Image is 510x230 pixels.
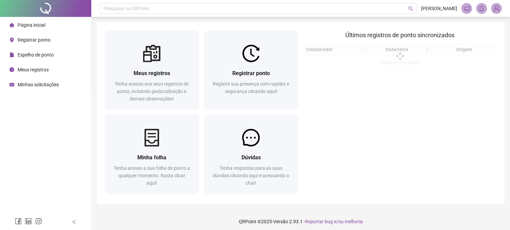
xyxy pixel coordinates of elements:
span: notification [464,5,470,11]
span: Meus registros [134,70,170,76]
img: 94546 [491,3,502,14]
span: Página inicial [18,22,45,28]
span: environment [9,38,14,42]
a: Meus registrosTenha acesso aos seus registros de ponto, incluindo geolocalização e demais observa... [105,30,199,109]
span: Registrar ponto [18,37,50,43]
span: Últimos registros de ponto sincronizados [345,31,455,39]
span: bell [479,5,485,11]
span: Versão [273,219,288,224]
span: Registre sua presença com rapidez e segurança clicando aqui! [213,81,289,94]
span: Dúvidas [241,154,261,161]
span: Registrar ponto [232,70,270,76]
a: DúvidasTenha respostas para as suas dúvidas clicando aqui e acessando o chat! [204,115,298,193]
span: Minha folha [137,154,166,161]
span: Meus registros [18,67,49,72]
span: search [408,6,413,11]
span: [PERSON_NAME] [421,5,457,12]
span: Reportar bug e/ou melhoria [305,219,363,224]
span: file [9,52,14,57]
span: Minhas solicitações [18,82,59,87]
span: home [9,23,14,27]
a: Registrar pontoRegistre sua presença com rapidez e segurança clicando aqui! [204,30,298,109]
span: Tenha respostas para as suas dúvidas clicando aqui e acessando o chat! [213,165,289,186]
span: Tenha acesso a sua folha de ponto a qualquer momento. Basta clicar aqui! [114,165,190,186]
a: Minha folhaTenha acesso a sua folha de ponto a qualquer momento. Basta clicar aqui! [105,115,199,193]
span: linkedin [25,218,32,225]
span: schedule [9,82,14,87]
span: instagram [35,218,42,225]
span: facebook [15,218,22,225]
span: Espelho de ponto [18,52,54,57]
span: clock-circle [9,67,14,72]
span: left [72,220,76,224]
span: Tenha acesso aos seus registros de ponto, incluindo geolocalização e demais observações! [115,81,189,101]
